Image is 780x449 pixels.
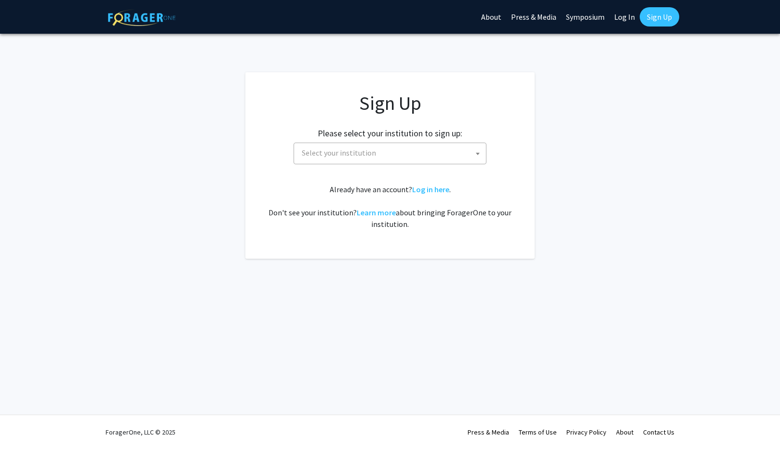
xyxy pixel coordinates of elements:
[616,428,633,436] a: About
[265,92,515,115] h1: Sign Up
[357,208,396,217] a: Learn more about bringing ForagerOne to your institution
[294,143,486,164] span: Select your institution
[298,143,486,163] span: Select your institution
[318,128,462,139] h2: Please select your institution to sign up:
[640,7,679,26] a: Sign Up
[302,148,376,158] span: Select your institution
[566,428,606,436] a: Privacy Policy
[108,9,175,26] img: ForagerOne Logo
[468,428,509,436] a: Press & Media
[519,428,557,436] a: Terms of Use
[412,185,449,194] a: Log in here
[106,415,175,449] div: ForagerOne, LLC © 2025
[643,428,674,436] a: Contact Us
[265,184,515,230] div: Already have an account? . Don't see your institution? about bringing ForagerOne to your institut...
